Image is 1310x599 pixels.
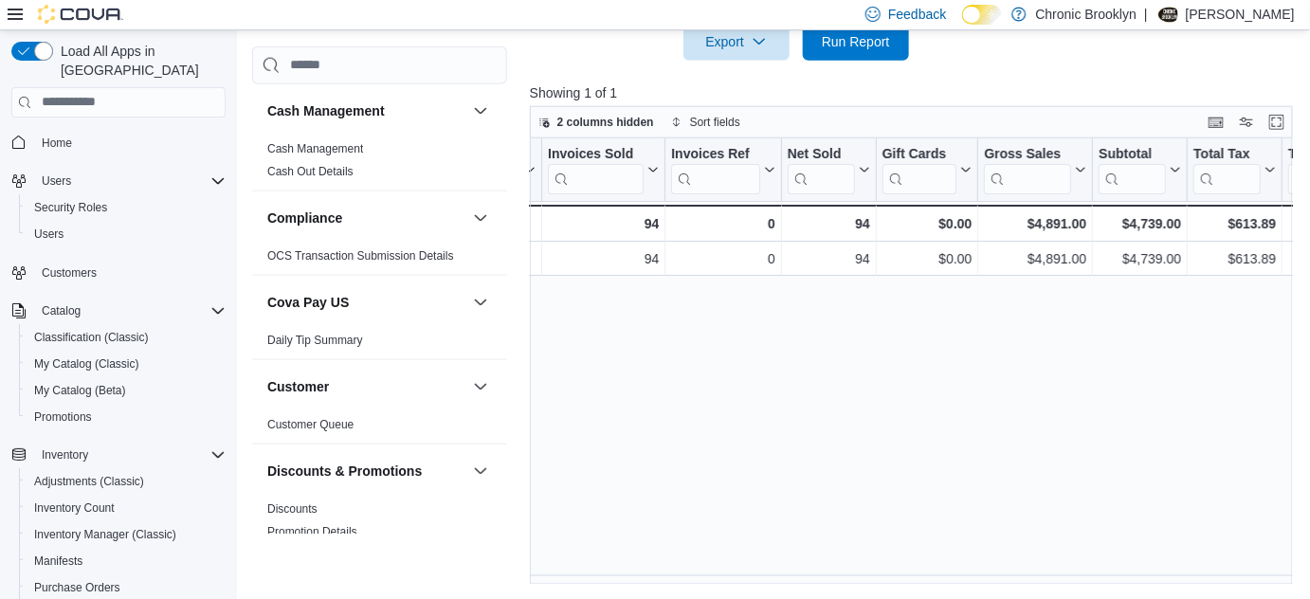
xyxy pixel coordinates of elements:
button: Compliance [267,208,465,227]
span: Adjustments (Classic) [34,474,144,489]
button: Inventory Manager (Classic) [19,521,233,548]
button: Cova Pay US [469,290,492,313]
button: Promotions [19,404,233,430]
span: Dark Mode [962,25,963,26]
button: Adjustments (Classic) [19,468,233,495]
span: Security Roles [27,196,226,219]
span: My Catalog (Beta) [34,383,126,398]
div: $4,739.00 [1099,212,1181,235]
span: Classification (Classic) [34,330,149,345]
div: $0.00 [882,212,972,235]
a: Customers [34,262,104,284]
span: Inventory Count [27,497,226,519]
span: Inventory [34,444,226,466]
span: Purchase Orders [27,576,226,599]
button: Catalog [34,299,88,322]
div: Customer [252,412,507,443]
a: Inventory Count [27,497,122,519]
p: [PERSON_NAME] [1186,3,1295,26]
h3: Compliance [267,208,342,227]
span: Classification (Classic) [27,326,226,349]
button: Run Report [803,23,909,61]
a: Home [34,132,80,154]
span: Adjustments (Classic) [27,470,226,493]
button: Users [34,170,79,192]
button: Discounts & Promotions [267,461,465,480]
span: Customers [42,265,97,281]
span: Cash Management [267,140,363,155]
a: Security Roles [27,196,115,219]
div: 94 [548,212,659,235]
button: Keyboard shortcuts [1205,111,1228,134]
p: Showing 1 of 1 [530,83,1301,102]
a: My Catalog (Beta) [27,379,134,402]
span: Users [34,227,64,242]
button: Inventory [34,444,96,466]
span: Users [27,223,226,245]
a: Classification (Classic) [27,326,156,349]
button: Manifests [19,548,233,574]
img: Cova [38,5,123,24]
button: Discounts & Promotions [469,459,492,481]
span: Inventory Count [34,500,115,516]
span: Inventory Manager (Classic) [27,523,226,546]
span: Customers [34,261,226,284]
div: BIll Morales [1155,3,1178,26]
button: My Catalog (Beta) [19,377,233,404]
button: Security Roles [19,194,233,221]
span: Cash Out Details [267,163,354,178]
a: My Catalog (Classic) [27,353,147,375]
div: $4,891.00 [984,212,1086,235]
div: 94 [787,212,869,235]
a: Adjustments (Classic) [27,470,152,493]
span: Manifests [34,554,82,569]
h3: Cova Pay US [267,292,349,311]
button: Inventory Count [19,495,233,521]
div: Compliance [252,244,507,274]
span: Users [34,170,226,192]
span: Purchase Orders [34,580,120,595]
div: 0 [671,212,774,235]
span: My Catalog (Beta) [27,379,226,402]
a: Users [27,223,71,245]
a: Purchase Orders [27,576,128,599]
p: | [1144,3,1148,26]
span: Promotion Details [267,523,357,538]
div: $613.89 [1193,212,1276,235]
span: Load All Apps in [GEOGRAPHIC_DATA] [53,42,226,80]
span: Promotions [27,406,226,428]
div: Cash Management [252,136,507,190]
span: Export [695,23,778,61]
a: Discounts [267,501,318,515]
a: OCS Transaction Submission Details [267,248,454,262]
span: Sort fields [690,115,740,130]
button: Customer [469,374,492,397]
button: Customer [267,376,465,395]
button: Classification (Classic) [19,324,233,351]
a: Customer Queue [267,417,354,430]
span: Home [34,131,226,154]
button: Display options [1235,111,1258,134]
button: Customers [4,259,233,286]
span: Promotions [34,409,92,425]
h3: Customer [267,376,329,395]
span: Inventory [42,447,88,463]
button: Home [4,129,233,156]
span: Security Roles [34,200,107,215]
button: My Catalog (Classic) [19,351,233,377]
a: Inventory Manager (Classic) [27,523,184,546]
span: Inventory Manager (Classic) [34,527,176,542]
button: Export [683,23,790,61]
span: OCS Transaction Submission Details [267,247,454,263]
input: Dark Mode [962,5,1002,25]
a: Promotion Details [267,524,357,537]
span: My Catalog (Classic) [34,356,139,372]
span: Catalog [42,303,81,318]
a: Daily Tip Summary [267,333,363,346]
button: Cova Pay US [267,292,465,311]
button: Compliance [469,206,492,228]
a: Cash Management [267,141,363,154]
button: Cash Management [267,100,465,119]
span: Customer Queue [267,416,354,431]
span: Manifests [27,550,226,572]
